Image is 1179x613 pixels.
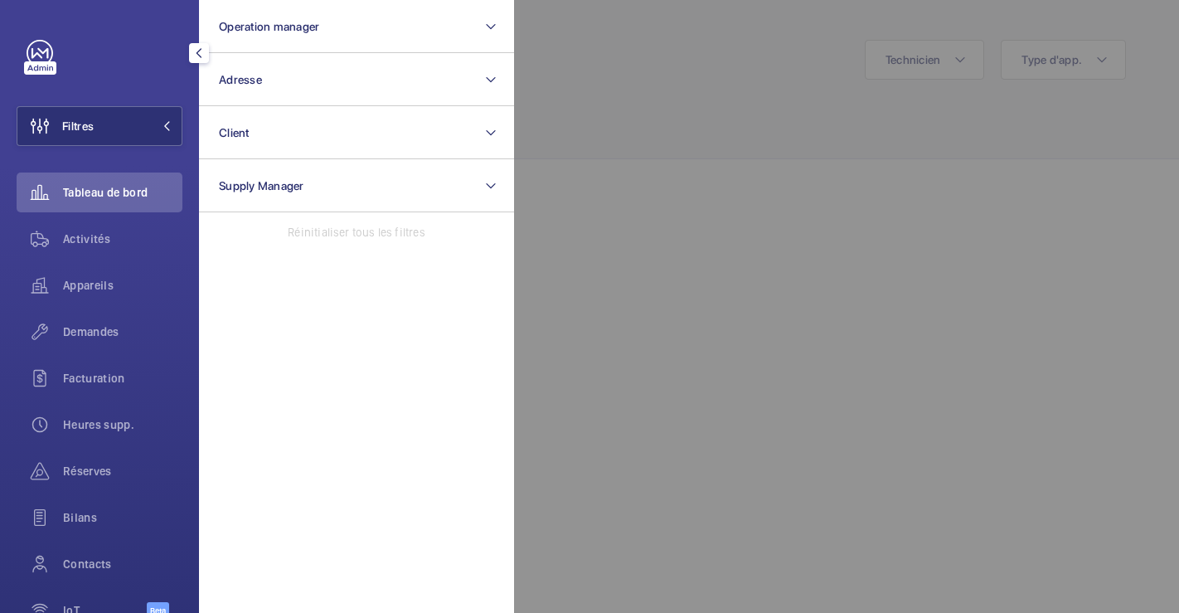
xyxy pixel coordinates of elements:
[62,118,94,134] span: Filtres
[17,106,182,146] button: Filtres
[63,231,182,247] span: Activités
[63,184,182,201] span: Tableau de bord
[63,556,182,572] span: Contacts
[63,324,182,340] span: Demandes
[63,463,182,479] span: Réserves
[63,277,182,294] span: Appareils
[63,509,182,526] span: Bilans
[63,370,182,387] span: Facturation
[63,416,182,433] span: Heures supp.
